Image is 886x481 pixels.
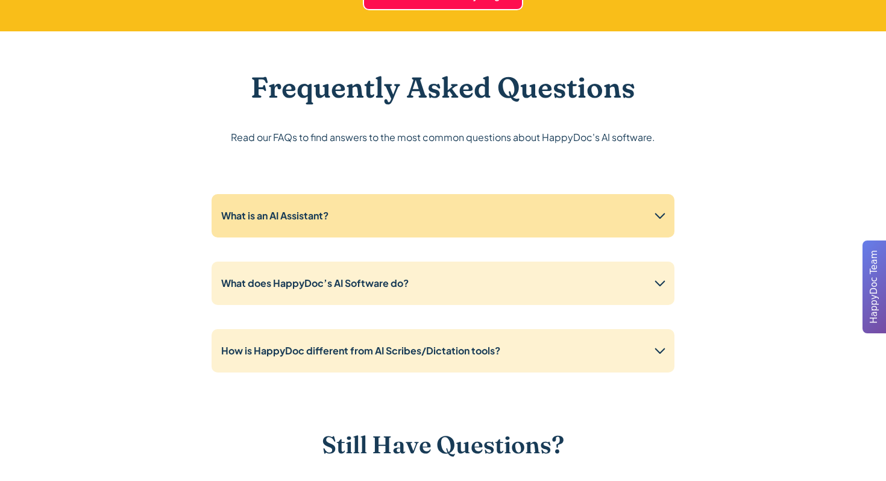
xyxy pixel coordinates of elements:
strong: What is an AI Assistant? [221,209,328,222]
h3: Still Have Questions? [322,430,564,459]
p: Read our FAQs to find answers to the most common questions about HappyDoc's AI software. [231,129,655,146]
strong: What does HappyDoc’s AI Software do? [221,277,409,289]
strong: How is HappyDoc different from AI Scribes/Dictation tools? [221,344,500,357]
h2: Frequently Asked Questions [251,70,635,105]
